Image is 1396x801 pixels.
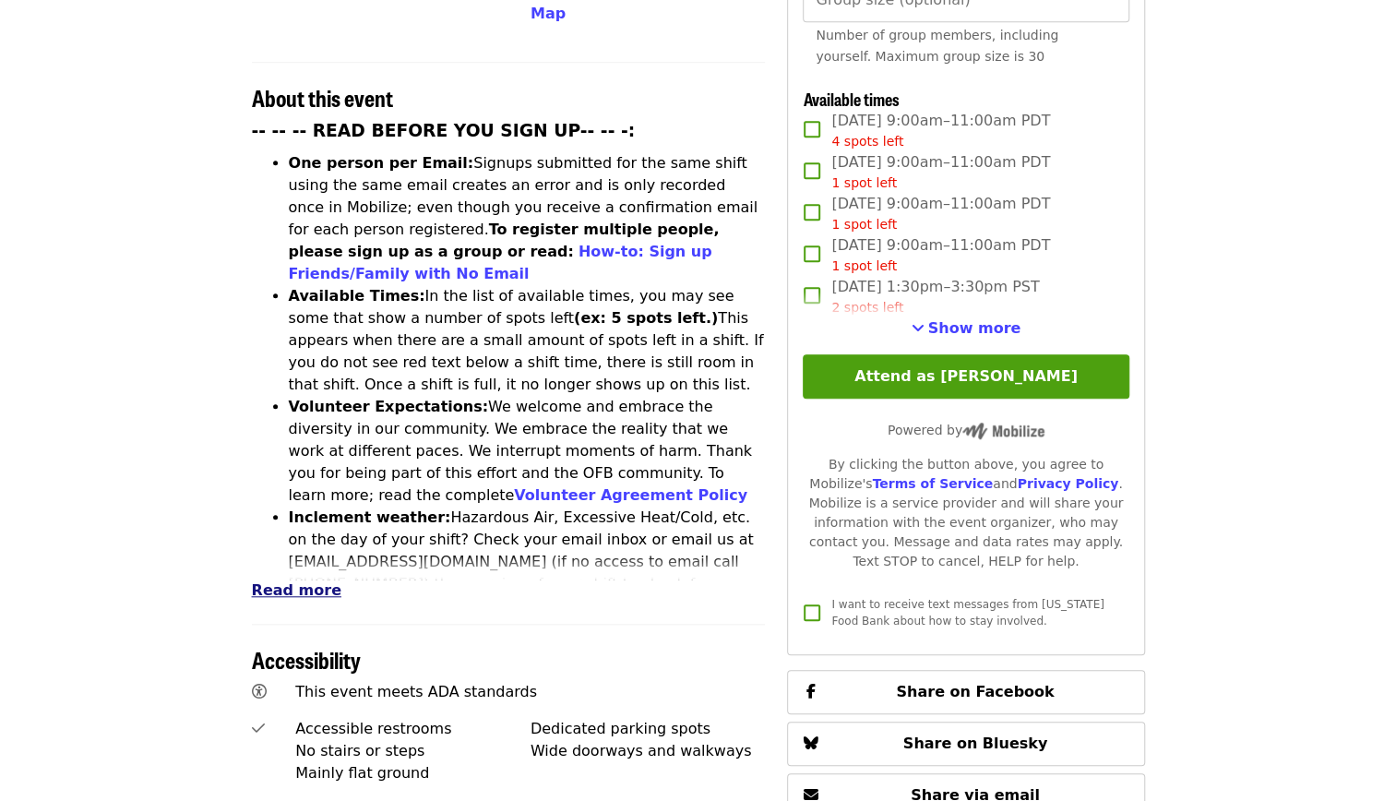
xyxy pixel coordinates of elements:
[803,354,1128,399] button: Attend as [PERSON_NAME]
[289,507,766,617] li: Hazardous Air, Excessive Heat/Cold, etc. on the day of your shift? Check your email inbox or emai...
[252,720,265,737] i: check icon
[928,319,1021,337] span: Show more
[295,762,531,784] div: Mainly flat ground
[1017,476,1118,491] a: Privacy Policy
[787,722,1144,766] button: Share on Bluesky
[787,670,1144,714] button: Share on Facebook
[962,423,1044,439] img: Powered by Mobilize
[831,110,1050,151] span: [DATE] 9:00am–11:00am PDT
[252,121,636,140] strong: -- -- -- READ BEFORE YOU SIGN UP-- -- -:
[531,740,766,762] div: Wide doorways and walkways
[252,683,267,700] i: universal-access icon
[531,718,766,740] div: Dedicated parking spots
[896,683,1054,700] span: Share on Facebook
[289,398,489,415] strong: Volunteer Expectations:
[831,175,897,190] span: 1 spot left
[289,396,766,507] li: We welcome and embrace the diversity in our community. We embrace the reality that we work at dif...
[903,735,1048,752] span: Share on Bluesky
[803,455,1128,571] div: By clicking the button above, you agree to Mobilize's and . Mobilize is a service provider and wi...
[831,217,897,232] span: 1 spot left
[289,287,425,305] strong: Available Times:
[831,598,1104,628] span: I want to receive text messages from [US_STATE] Food Bank about how to stay involved.
[831,300,903,315] span: 2 spots left
[803,87,899,111] span: Available times
[289,154,474,172] strong: One person per Email:
[514,486,747,504] a: Volunteer Agreement Policy
[888,423,1044,437] span: Powered by
[831,134,903,149] span: 4 spots left
[252,643,361,675] span: Accessibility
[252,581,341,599] span: Read more
[831,234,1050,276] span: [DATE] 9:00am–11:00am PDT
[289,221,720,260] strong: To register multiple people, please sign up as a group or read:
[831,276,1039,317] span: [DATE] 1:30pm–3:30pm PST
[295,740,531,762] div: No stairs or steps
[531,3,566,25] button: Map
[252,81,393,114] span: About this event
[289,285,766,396] li: In the list of available times, you may see some that show a number of spots left This appears wh...
[574,309,718,327] strong: (ex: 5 spots left.)
[252,580,341,602] button: Read more
[816,28,1058,64] span: Number of group members, including yourself. Maximum group size is 30
[831,258,897,273] span: 1 spot left
[912,317,1021,340] button: See more timeslots
[289,508,451,526] strong: Inclement weather:
[531,5,566,22] span: Map
[831,193,1050,234] span: [DATE] 9:00am–11:00am PDT
[295,683,537,700] span: This event meets ADA standards
[295,718,531,740] div: Accessible restrooms
[872,476,993,491] a: Terms of Service
[289,152,766,285] li: Signups submitted for the same shift using the same email creates an error and is only recorded o...
[831,151,1050,193] span: [DATE] 9:00am–11:00am PDT
[289,243,712,282] a: How-to: Sign up Friends/Family with No Email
